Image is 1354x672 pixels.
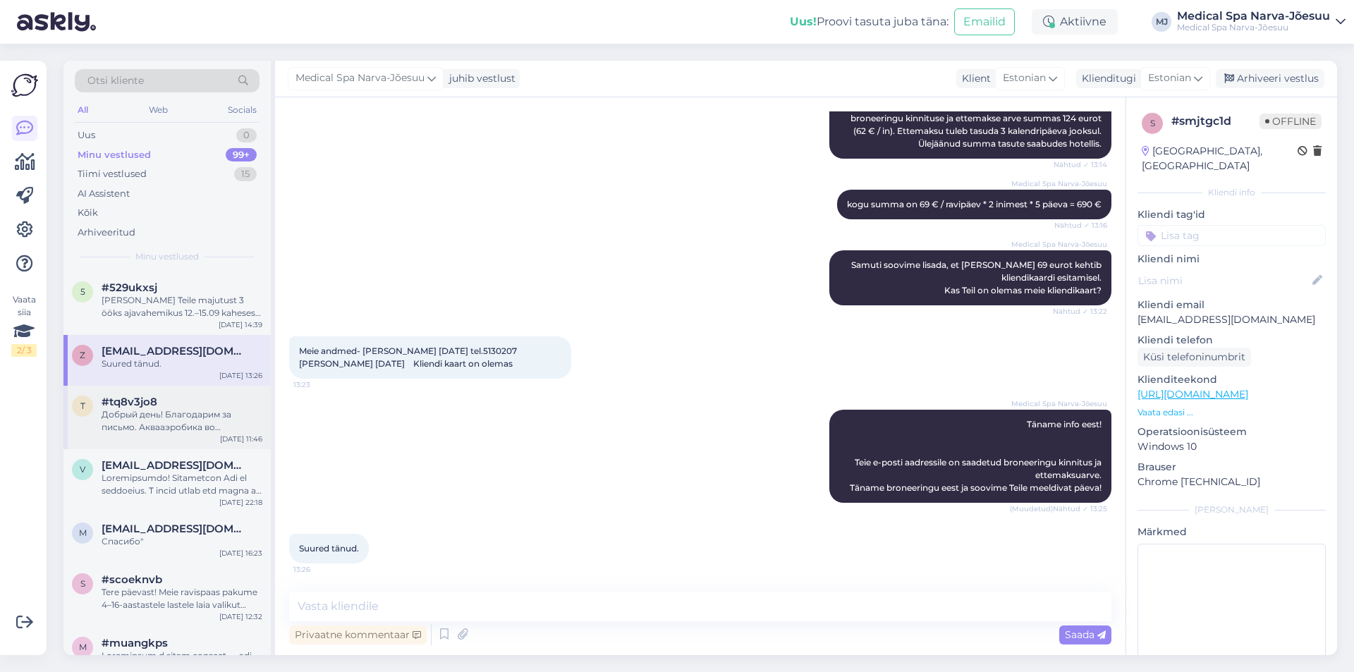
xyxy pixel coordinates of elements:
[1177,11,1346,33] a: Medical Spa Narva-JõesuuMedical Spa Narva-Jõesuu
[1138,475,1326,489] p: Chrome [TECHNICAL_ID]
[1138,252,1326,267] p: Kliendi nimi
[956,71,991,86] div: Klient
[847,199,1102,209] span: kogu summa on 69 € / ravipäev * 2 inimest * 5 päeva = 690 €
[78,167,147,181] div: Tiimi vestlused
[226,148,257,162] div: 99+
[102,396,157,408] span: #tq8v3jo8
[1177,11,1330,22] div: Medical Spa Narva-Jõesuu
[219,548,262,558] div: [DATE] 16:23
[1138,388,1248,401] a: [URL][DOMAIN_NAME]
[1138,186,1326,199] div: Kliendi info
[790,15,817,28] b: Uus!
[102,573,162,586] span: #scoeknvb
[1138,460,1326,475] p: Brauser
[236,128,257,142] div: 0
[80,401,85,411] span: t
[1138,424,1326,439] p: Operatsioonisüsteem
[1152,12,1171,32] div: MJ
[1011,398,1107,409] span: Medical Spa Narva-Jõesuu
[1150,118,1155,128] span: s
[135,250,199,263] span: Minu vestlused
[1216,69,1324,88] div: Arhiveeri vestlus
[293,379,346,390] span: 13:23
[1138,207,1326,222] p: Kliendi tag'id
[80,464,85,475] span: v
[790,13,949,30] div: Proovi tasuta juba täna:
[219,497,262,508] div: [DATE] 22:18
[102,535,262,548] div: Спасибо"
[1065,628,1106,641] span: Saada
[295,71,425,86] span: Medical Spa Narva-Jõesuu
[299,543,359,554] span: Suured tänud.
[102,408,262,434] div: Добрый день! Благодарим за письмо. Аквааэробика во внутреннем бассейне с 11:30. Тренировки проход...
[851,259,1104,295] span: Samuti soovime lisada, et [PERSON_NAME] 69 eurot kehtib kliendikaardi esitamisel. Kas Teil on ole...
[102,637,168,649] span: #muangkps
[1053,306,1107,317] span: Nähtud ✓ 13:22
[102,586,262,611] div: Tere päevast! Meie ravispaas pakume 4–16-aastastele lastele laia valikut tervistavaid protseduure...
[1054,159,1107,170] span: Nähtud ✓ 13:14
[219,370,262,381] div: [DATE] 13:26
[1142,144,1298,173] div: [GEOGRAPHIC_DATA], [GEOGRAPHIC_DATA]
[1054,220,1107,231] span: Nähtud ✓ 13:16
[234,167,257,181] div: 15
[80,286,85,297] span: 5
[78,226,135,240] div: Arhiveeritud
[1260,114,1322,129] span: Offline
[78,128,95,142] div: Uus
[1003,71,1046,86] span: Estonian
[11,293,37,357] div: Vaata siia
[1138,525,1326,539] p: Märkmed
[1138,348,1251,367] div: Küsi telefoninumbrit
[1010,503,1107,514] span: (Muudetud) Nähtud ✓ 13:25
[225,101,260,119] div: Socials
[1138,273,1310,288] input: Lisa nimi
[1138,503,1326,516] div: [PERSON_NAME]
[102,523,248,535] span: mariia.timofeeva.13@gmail.com
[219,611,262,622] div: [DATE] 12:32
[78,187,130,201] div: AI Assistent
[79,527,87,538] span: m
[1011,239,1107,250] span: Medical Spa Narva-Jõesuu
[1011,178,1107,189] span: Medical Spa Narva-Jõesuu
[11,344,37,357] div: 2 / 3
[78,206,98,220] div: Kõik
[11,72,38,99] img: Askly Logo
[1171,113,1260,130] div: # smjtgc1d
[1032,9,1118,35] div: Aktiivne
[78,148,151,162] div: Minu vestlused
[102,358,262,370] div: Suured tänud.
[87,73,144,88] span: Otsi kliente
[80,578,85,589] span: s
[1138,372,1326,387] p: Klienditeekond
[1138,439,1326,454] p: Windows 10
[1076,71,1136,86] div: Klienditugi
[293,564,346,575] span: 13:26
[102,281,157,294] span: #529ukxsj
[1148,71,1191,86] span: Estonian
[444,71,516,86] div: juhib vestlust
[102,294,262,319] div: [PERSON_NAME] Teile majutust 3 ööks ajavahemikus 12.–15.09 kaheses standardtoas. Majutuse hind: 6...
[146,101,171,119] div: Web
[102,459,248,472] span: vladimirovna76@bk.ru
[954,8,1015,35] button: Emailid
[102,472,262,497] div: Loremipsumdo! Sitametcon Adi el seddoeius. T incid utlab etd magna a enimad mini veniamqu nostru ...
[1138,406,1326,419] p: Vaata edasi ...
[299,346,523,369] span: Meie andmed- [PERSON_NAME] [DATE] tel.5130207 [PERSON_NAME] [DATE] Kliendi kaart on olemas
[220,434,262,444] div: [DATE] 11:46
[79,642,87,652] span: m
[102,345,248,358] span: zoja.mandla@mail.ee
[80,350,85,360] span: z
[75,101,91,119] div: All
[1138,298,1326,312] p: Kliendi email
[1177,22,1330,33] div: Medical Spa Narva-Jõesuu
[1138,333,1326,348] p: Kliendi telefon
[1138,312,1326,327] p: [EMAIL_ADDRESS][DOMAIN_NAME]
[1138,225,1326,246] input: Lisa tag
[219,319,262,330] div: [DATE] 14:39
[289,625,427,644] div: Privaatne kommentaar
